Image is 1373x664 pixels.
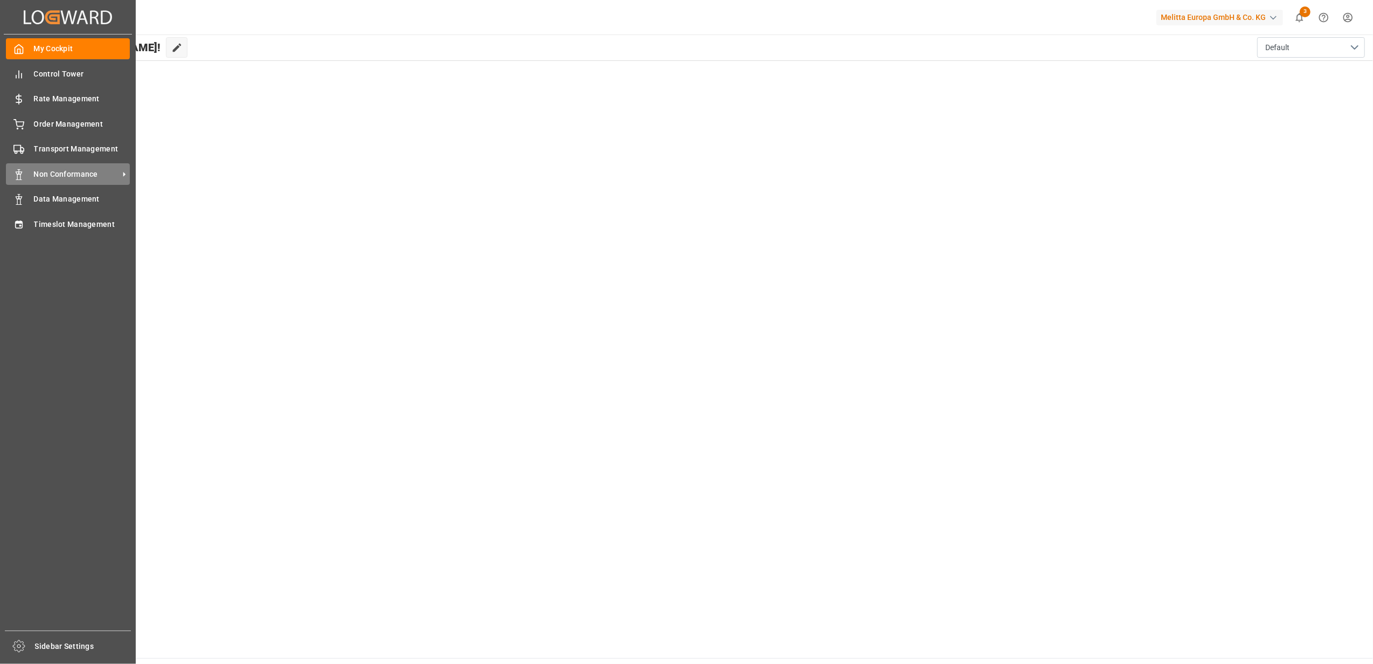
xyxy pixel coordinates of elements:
[34,68,130,80] span: Control Tower
[6,63,130,84] a: Control Tower
[1257,37,1365,58] button: open menu
[34,219,130,230] span: Timeslot Management
[1300,6,1311,17] span: 3
[6,38,130,59] a: My Cockpit
[1312,5,1336,30] button: Help Center
[6,139,130,160] a: Transport Management
[6,189,130,210] a: Data Management
[1156,10,1283,25] div: Melitta Europa GmbH & Co. KG
[35,641,131,652] span: Sidebar Settings
[34,43,130,54] span: My Cockpit
[1156,7,1287,27] button: Melitta Europa GmbH & Co. KG
[6,113,130,134] a: Order Management
[6,213,130,234] a: Timeslot Management
[34,193,130,205] span: Data Management
[1265,42,1290,53] span: Default
[6,88,130,109] a: Rate Management
[34,93,130,105] span: Rate Management
[34,169,119,180] span: Non Conformance
[34,119,130,130] span: Order Management
[1287,5,1312,30] button: show 3 new notifications
[34,143,130,155] span: Transport Management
